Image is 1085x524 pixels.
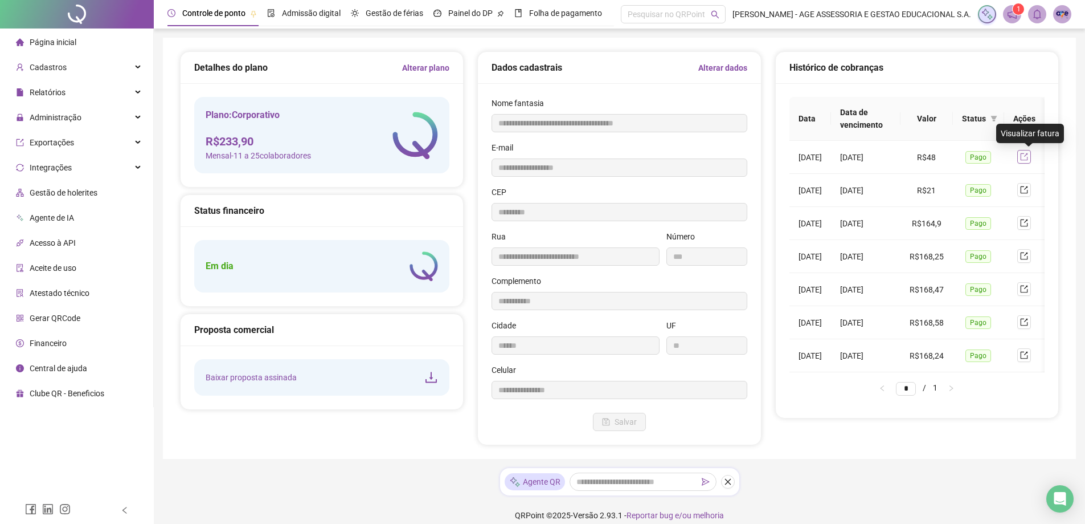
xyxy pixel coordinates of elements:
button: Salvar [593,413,646,431]
span: left [121,506,129,514]
span: instagram [59,503,71,515]
td: [DATE] [831,174,900,207]
a: Alterar dados [698,62,747,74]
span: Pago [965,184,991,197]
span: Gestão de férias [366,9,423,18]
span: Baixar proposta assinada [206,371,297,384]
span: Controle de ponto [182,9,245,18]
span: 1 [1017,5,1021,13]
span: dollar [16,339,24,347]
span: close [724,478,732,486]
span: export [1020,351,1028,359]
span: search [711,10,719,19]
sup: 1 [1013,3,1024,15]
span: Pago [965,350,991,362]
td: [DATE] [831,207,900,240]
span: Central de ajuda [30,364,87,373]
span: file [16,88,24,96]
label: Nome fantasia [492,97,551,109]
span: api [16,239,24,247]
th: Data de vencimento [831,97,900,141]
label: Celular [492,364,523,376]
span: export [1020,252,1028,260]
span: right [948,385,955,392]
span: export [1020,219,1028,227]
span: Status [962,112,986,125]
td: R$164,9 [900,207,953,240]
span: gift [16,389,24,397]
td: [DATE] [831,306,900,339]
label: CEP [492,186,514,198]
span: export [1020,153,1028,161]
span: Clube QR - Beneficios [30,389,104,398]
span: Folha de pagamento [529,9,602,18]
span: Página inicial [30,38,76,47]
span: export [1020,285,1028,293]
span: Gerar QRCode [30,314,80,323]
span: Admissão digital [282,9,341,18]
td: [DATE] [831,273,900,306]
td: [DATE] [789,240,831,273]
h5: Em dia [206,259,234,273]
span: Administração [30,113,81,122]
span: dashboard [433,9,441,17]
span: left [879,385,886,392]
td: [DATE] [789,141,831,174]
div: Histórico de cobranças [789,60,1045,75]
span: qrcode [16,314,24,322]
label: UF [666,319,683,332]
span: facebook [25,503,36,515]
label: Número [666,230,702,243]
label: Complemento [492,275,548,287]
span: Mensal - 11 a 25 colaboradores [206,149,311,162]
span: Versão [573,511,598,520]
span: pushpin [250,10,257,17]
td: R$168,58 [900,306,953,339]
th: Valor [900,97,953,141]
td: R$168,47 [900,273,953,306]
span: Exportações [30,138,74,147]
td: R$48 [900,141,953,174]
span: file-done [267,9,275,17]
li: Próxima página [942,381,960,395]
span: / [923,383,926,392]
h5: Plano: Corporativo [206,108,311,122]
span: Financeiro [30,339,67,348]
span: solution [16,289,24,297]
td: [DATE] [789,174,831,207]
td: [DATE] [789,306,831,339]
span: download [424,371,438,384]
span: Gestão de holerites [30,188,97,197]
span: Reportar bug e/ou melhoria [627,511,724,520]
div: Open Intercom Messenger [1046,485,1074,513]
li: 1/1 [896,381,937,395]
span: lock [16,113,24,121]
button: right [942,381,960,395]
td: [DATE] [789,339,831,372]
span: notification [1007,9,1017,19]
span: filter [990,115,997,122]
span: user-add [16,63,24,71]
td: [DATE] [789,207,831,240]
td: [DATE] [789,273,831,306]
td: [DATE] [831,141,900,174]
li: Página anterior [873,381,891,395]
h5: Dados cadastrais [492,61,562,75]
span: [PERSON_NAME] - AGE ASSESSORIA E GESTAO EDUCACIONAL S.A. [732,8,971,21]
span: home [16,38,24,46]
span: Pago [965,151,991,164]
span: export [1020,186,1028,194]
th: Data [789,97,831,141]
span: sync [16,164,24,172]
span: sun [351,9,359,17]
span: export [1020,318,1028,326]
span: Relatórios [30,88,65,97]
span: Cadastros [30,63,67,72]
td: [DATE] [831,240,900,273]
img: logo-atual-colorida-simples.ef1a4d5a9bda94f4ab63.png [392,112,438,159]
span: book [514,9,522,17]
span: Aceite de uso [30,263,76,273]
span: clock-circle [167,9,175,17]
label: E-mail [492,141,521,154]
label: Rua [492,230,513,243]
